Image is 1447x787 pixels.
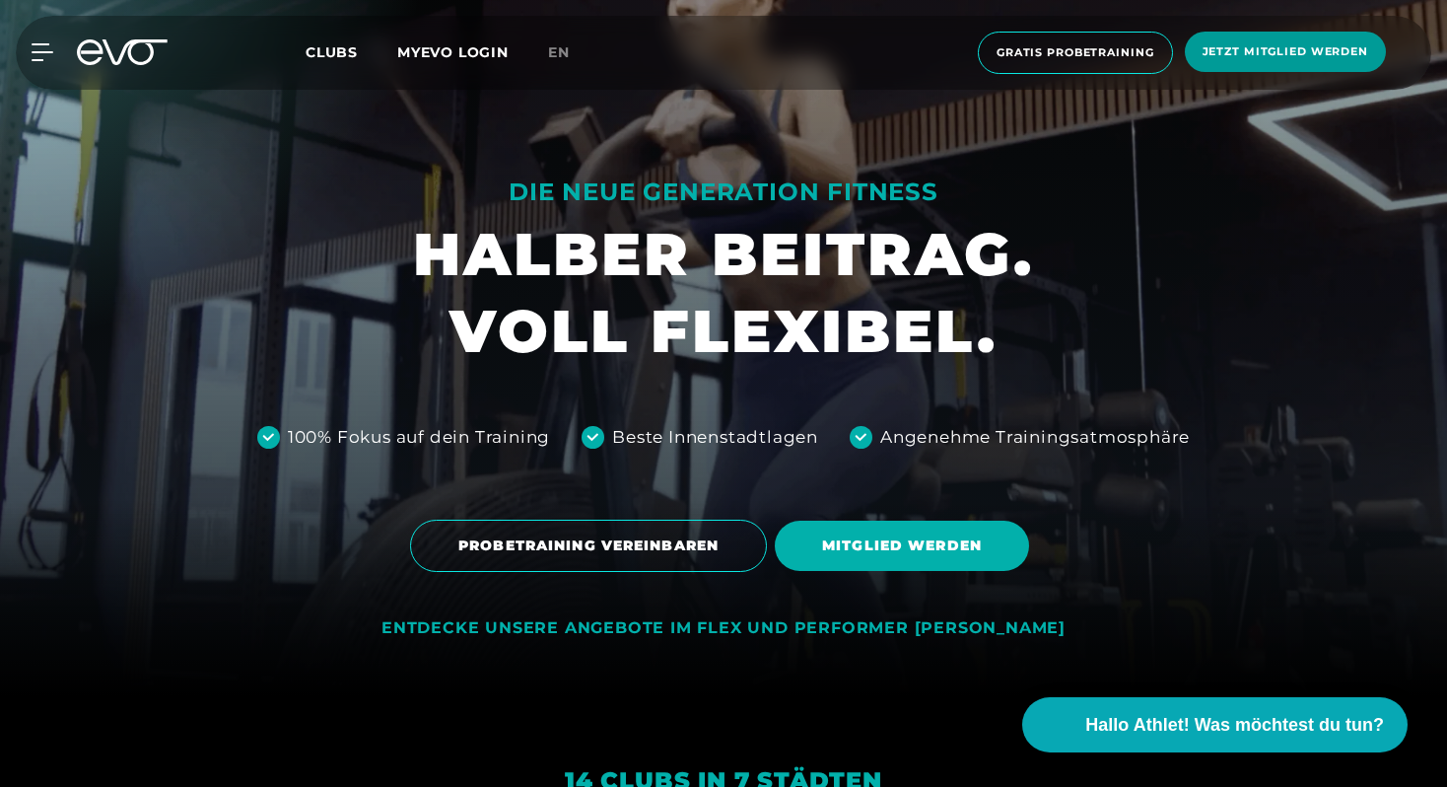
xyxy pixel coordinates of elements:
[548,43,570,61] span: en
[1085,712,1384,739] span: Hallo Athlet! Was möchtest du tun?
[612,425,818,451] div: Beste Innenstadtlagen
[306,42,397,61] a: Clubs
[413,177,1034,208] div: DIE NEUE GENERATION FITNESS
[288,425,550,451] div: 100% Fokus auf dein Training
[997,44,1154,61] span: Gratis Probetraining
[306,43,358,61] span: Clubs
[1179,32,1392,74] a: Jetzt Mitglied werden
[413,216,1034,370] h1: HALBER BEITRAG. VOLL FLEXIBEL.
[775,506,1037,586] a: MITGLIED WERDEN
[458,536,719,556] span: PROBETRAINING VEREINBAREN
[381,618,1066,639] div: ENTDECKE UNSERE ANGEBOTE IM FLEX UND PERFORMER [PERSON_NAME]
[972,32,1179,74] a: Gratis Probetraining
[880,425,1190,451] div: Angenehme Trainingsatmosphäre
[397,43,509,61] a: MYEVO LOGIN
[410,505,775,587] a: PROBETRAINING VEREINBAREN
[1022,697,1408,752] button: Hallo Athlet! Was möchtest du tun?
[1203,43,1368,60] span: Jetzt Mitglied werden
[822,536,982,556] span: MITGLIED WERDEN
[548,41,593,64] a: en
